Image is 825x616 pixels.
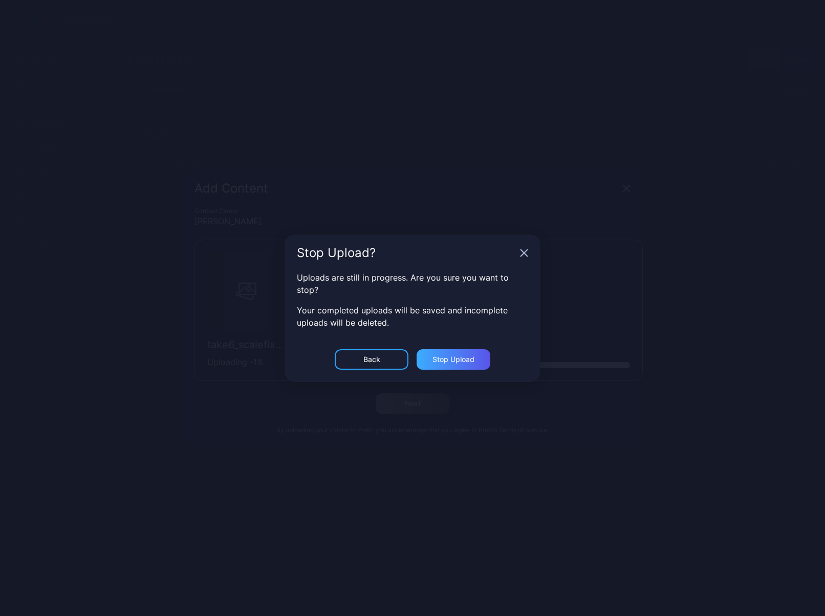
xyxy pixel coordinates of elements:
p: Uploads are still in progress. Are you sure you want to stop? [297,271,528,296]
p: Your completed uploads will be saved and incomplete uploads will be deleted. [297,304,528,329]
button: Stop Upload [417,349,490,370]
div: Stop Upload [432,355,474,364]
button: Back [335,349,408,370]
div: Stop Upload? [297,247,516,259]
div: Back [363,355,380,364]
